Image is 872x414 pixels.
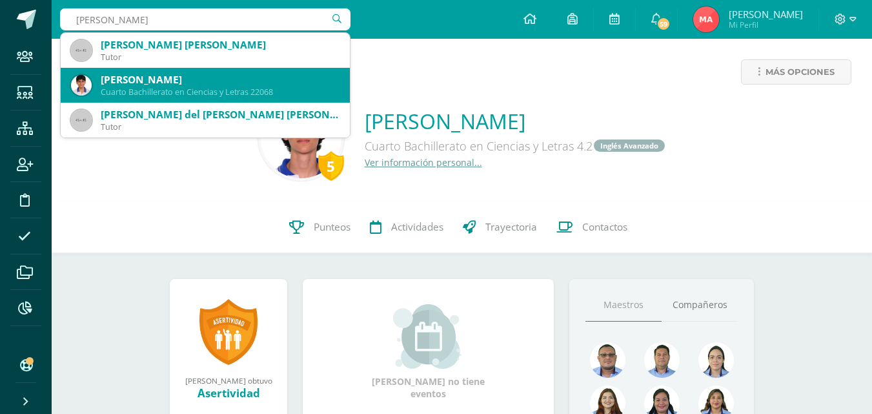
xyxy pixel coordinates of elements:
[365,107,666,135] a: [PERSON_NAME]
[71,75,92,96] img: 03403277022bab9a13f1707cf2b85ac7.png
[485,220,537,234] span: Trayectoria
[101,87,340,98] div: Cuarto Bachillerato en Ciencias y Letras 22068
[693,6,719,32] img: 8d3d044f6c5e0d360e86203a217bbd6d.png
[547,202,637,253] a: Contactos
[360,202,453,253] a: Actividades
[101,38,340,52] div: [PERSON_NAME] [PERSON_NAME]
[766,60,835,84] span: Más opciones
[318,151,344,181] div: 5
[279,202,360,253] a: Punteos
[644,342,680,378] img: 2ac039123ac5bd71a02663c3aa063ac8.png
[662,289,738,322] a: Compañeros
[183,386,274,400] div: Asertividad
[365,156,482,169] a: Ver información personal...
[453,202,547,253] a: Trayectoria
[183,375,274,386] div: [PERSON_NAME] obtuvo
[741,59,851,85] a: Más opciones
[60,8,350,30] input: Busca un usuario...
[365,135,666,156] div: Cuarto Bachillerato en Ciencias y Letras 4.2
[698,342,734,378] img: 375aecfb130304131abdbe7791f44736.png
[101,108,340,121] div: [PERSON_NAME] del [PERSON_NAME] [PERSON_NAME]
[585,289,662,322] a: Maestros
[71,110,92,130] img: 45x45
[729,8,803,21] span: [PERSON_NAME]
[101,52,340,63] div: Tutor
[729,19,803,30] span: Mi Perfil
[391,220,443,234] span: Actividades
[594,140,665,152] a: Inglés Avanzado
[656,17,671,31] span: 59
[314,220,350,234] span: Punteos
[590,342,625,378] img: 99962f3fa423c9b8099341731b303440.png
[364,304,493,400] div: [PERSON_NAME] no tiene eventos
[582,220,627,234] span: Contactos
[393,304,463,369] img: event_small.png
[101,73,340,87] div: [PERSON_NAME]
[71,40,92,61] img: 45x45
[101,121,340,132] div: Tutor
